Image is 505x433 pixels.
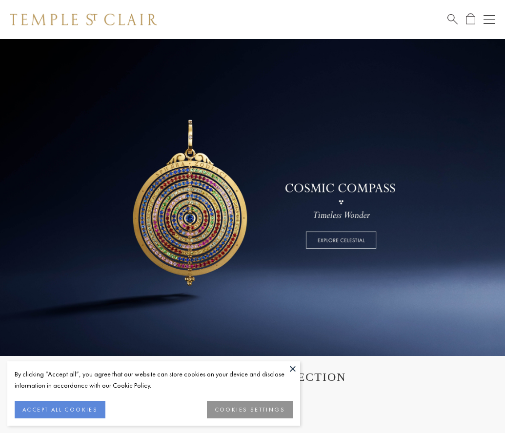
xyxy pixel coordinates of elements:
button: ACCEPT ALL COOKIES [15,401,105,418]
a: Open Shopping Bag [466,13,475,25]
button: Open navigation [484,14,495,25]
button: COOKIES SETTINGS [207,401,293,418]
a: Search [447,13,458,25]
img: Temple St. Clair [10,14,157,25]
div: By clicking “Accept all”, you agree that our website can store cookies on your device and disclos... [15,369,293,391]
